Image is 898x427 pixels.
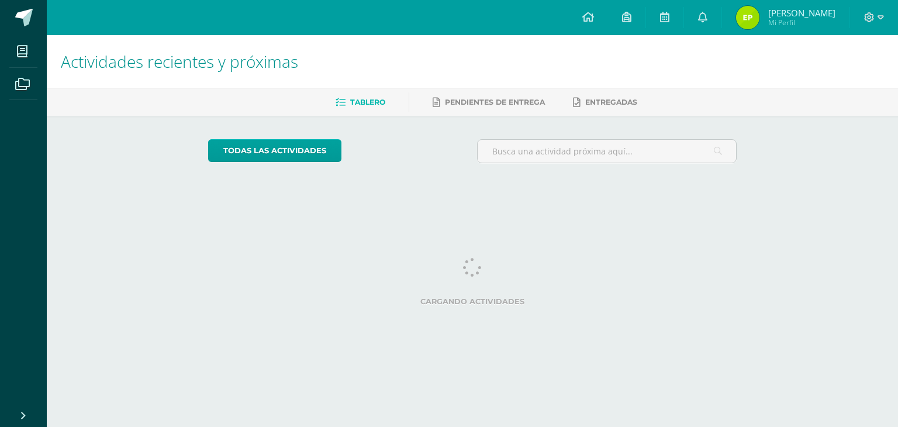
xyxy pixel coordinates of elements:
[768,18,835,27] span: Mi Perfil
[736,6,759,29] img: 5288f7cfb95f2f118a09f0f319054192.png
[433,93,545,112] a: Pendientes de entrega
[208,297,737,306] label: Cargando actividades
[61,50,298,73] span: Actividades recientes y próximas
[585,98,637,106] span: Entregadas
[573,93,637,112] a: Entregadas
[478,140,737,163] input: Busca una actividad próxima aquí...
[208,139,341,162] a: todas las Actividades
[768,7,835,19] span: [PERSON_NAME]
[336,93,385,112] a: Tablero
[350,98,385,106] span: Tablero
[445,98,545,106] span: Pendientes de entrega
